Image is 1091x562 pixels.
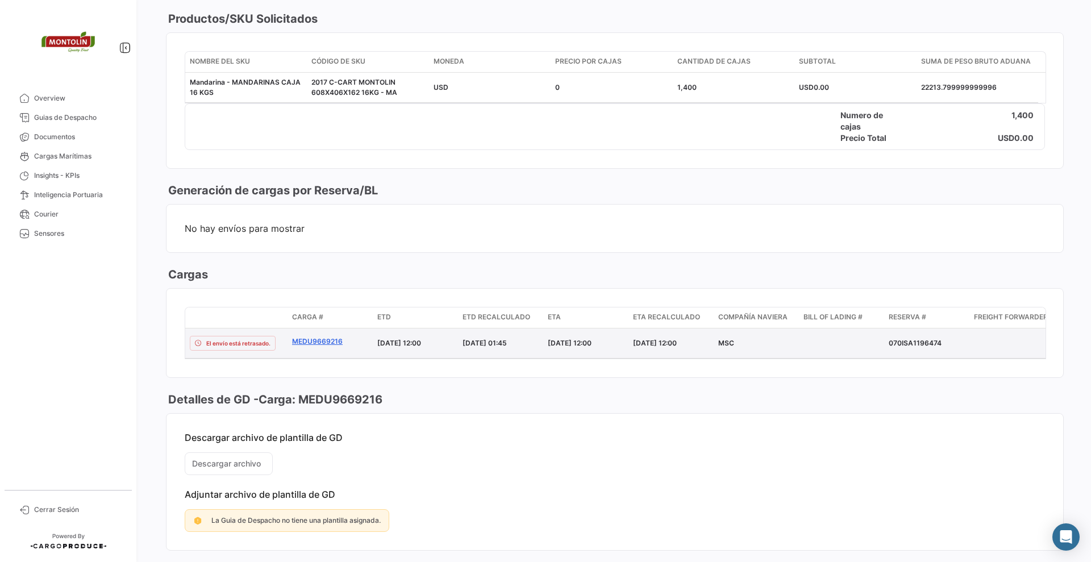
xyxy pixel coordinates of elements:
[166,392,382,407] h3: Detalles de GD - Carga: MEDU9669216
[714,307,799,328] datatable-header-cell: Compañía naviera
[185,489,1045,500] p: Adjuntar archivo de plantilla de GD
[921,83,997,91] span: 22213.799999999996
[9,147,127,166] a: Cargas Marítimas
[463,339,507,347] span: [DATE] 01:45
[9,127,127,147] a: Documentos
[840,132,905,144] h4: Precio Total
[34,170,123,181] span: Insights - KPIs
[814,83,829,91] span: 0.00
[889,338,965,348] div: 070ISA1196474
[292,312,323,322] span: Carga #
[677,82,790,93] div: 1,400
[377,339,421,347] span: [DATE] 12:00
[34,132,123,142] span: Documentos
[628,307,714,328] datatable-header-cell: ETA Recalculado
[190,56,250,66] span: Nombre del SKU
[166,11,318,27] h3: Productos/SKU Solicitados
[9,224,127,243] a: Sensores
[373,307,458,328] datatable-header-cell: ETD
[34,190,123,200] span: Inteligencia Portuaria
[206,339,270,348] span: El envío está retrasado.
[434,56,464,66] span: Moneda
[311,56,365,66] span: Código de SKU
[799,83,814,91] span: USD
[311,78,397,97] span: 2017 C-CART MONTOLIN 608X406X162 16KG - MA
[190,78,301,97] span: Mandarina - MANDARINAS CAJA 16 KGS
[9,108,127,127] a: Guias de Despacho
[166,182,378,198] h3: Generación de cargas por Reserva/BL
[799,307,884,328] datatable-header-cell: Bill of Lading #
[889,312,926,322] span: Reserva #
[9,89,127,108] a: Overview
[34,93,123,103] span: Overview
[677,56,751,66] span: Cantidad de Cajas
[166,267,208,282] h3: Cargas
[185,223,1045,234] span: No hay envíos para mostrar
[799,56,836,66] span: Subtotal
[974,312,1048,322] span: Freight Forwarder
[463,312,530,322] span: ETD Recalculado
[803,312,863,322] span: Bill of Lading #
[211,516,381,524] span: La Guia de Despacho no tiene una plantilla asignada.
[633,339,677,347] span: [DATE] 12:00
[34,151,123,161] span: Cargas Marítimas
[555,56,622,66] span: Precio por Cajas
[9,166,127,185] a: Insights - KPIs
[458,307,543,328] datatable-header-cell: ETD Recalculado
[633,312,700,322] span: ETA Recalculado
[292,336,368,347] a: MEDU9669216
[34,228,123,239] span: Sensores
[1014,132,1034,144] h4: 0.00
[307,52,428,72] datatable-header-cell: Código de SKU
[1052,523,1080,551] div: Abrir Intercom Messenger
[40,14,97,70] img: 2d55ee68-5a11-4b18-9445-71bae2c6d5df.png
[9,185,127,205] a: Inteligencia Portuaria
[185,432,1045,443] p: Descargar archivo de plantilla de GD
[377,312,391,322] span: ETD
[1011,110,1034,132] h4: 1,400
[34,113,123,123] span: Guias de Despacho
[434,83,448,91] span: USD
[884,307,969,328] datatable-header-cell: Reserva #
[34,505,123,515] span: Cerrar Sesión
[718,312,788,322] span: Compañía naviera
[969,307,1055,328] datatable-header-cell: Freight Forwarder
[840,110,905,132] h4: Numero de cajas
[718,339,734,347] span: MSC
[543,307,628,328] datatable-header-cell: ETA
[429,52,551,72] datatable-header-cell: Moneda
[548,339,592,347] span: [DATE] 12:00
[288,307,373,328] datatable-header-cell: Carga #
[998,132,1014,144] h4: USD
[548,312,561,322] span: ETA
[921,56,1031,66] span: Suma de Peso Bruto Aduana
[9,205,127,224] a: Courier
[34,209,123,219] span: Courier
[555,83,560,91] span: 0
[185,52,307,72] datatable-header-cell: Nombre del SKU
